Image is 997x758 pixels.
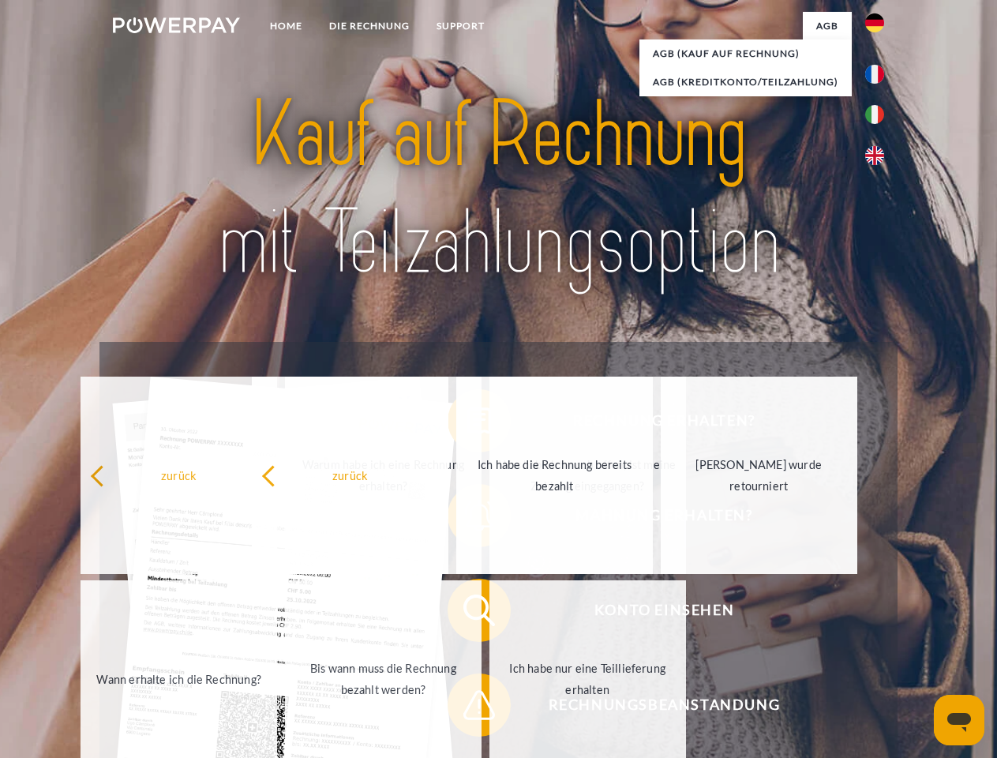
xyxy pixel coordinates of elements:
div: zurück [261,464,439,486]
img: de [865,13,884,32]
div: [PERSON_NAME] wurde retourniert [670,454,848,497]
img: it [865,105,884,124]
div: Ich habe nur eine Teillieferung erhalten [499,658,677,700]
a: AGB (Kauf auf Rechnung) [639,39,852,68]
div: Ich habe die Rechnung bereits bezahlt [466,454,643,497]
img: en [865,146,884,165]
div: Bis wann muss die Rechnung bezahlt werden? [294,658,472,700]
div: Wann erhalte ich die Rechnung? [90,668,268,689]
img: logo-powerpay-white.svg [113,17,240,33]
a: Home [257,12,316,40]
a: SUPPORT [423,12,498,40]
iframe: Schaltfläche zum Öffnen des Messaging-Fensters [934,695,984,745]
img: fr [865,65,884,84]
a: agb [803,12,852,40]
a: AGB (Kreditkonto/Teilzahlung) [639,68,852,96]
div: zurück [90,464,268,486]
a: DIE RECHNUNG [316,12,423,40]
img: title-powerpay_de.svg [151,76,846,302]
